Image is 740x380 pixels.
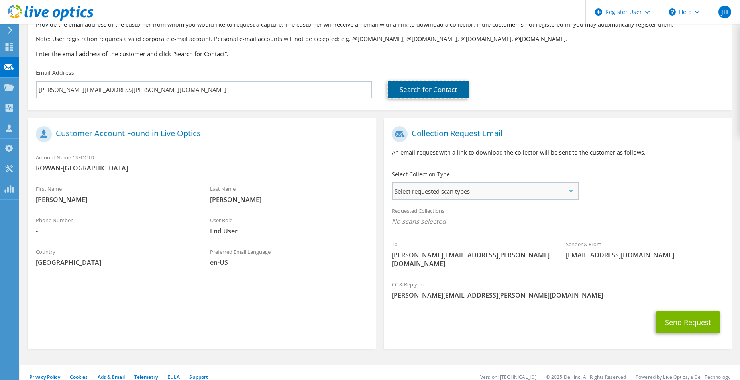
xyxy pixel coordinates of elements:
[210,195,368,204] span: [PERSON_NAME]
[656,311,720,333] button: Send Request
[36,126,364,142] h1: Customer Account Found in Live Optics
[393,183,578,199] span: Select requested scan types
[718,6,731,18] span: JH
[202,243,376,271] div: Preferred Email Language
[384,236,558,272] div: To
[36,164,368,172] span: ROWAN-[GEOGRAPHIC_DATA]
[36,20,724,29] p: Provide the email address of the customer from whom you would like to request a capture. The cust...
[392,217,724,226] span: No scans selected
[202,212,376,239] div: User Role
[36,195,194,204] span: [PERSON_NAME]
[36,35,724,43] p: Note: User registration requires a valid corporate e-mail account. Personal e-mail accounts will ...
[558,236,732,263] div: Sender & From
[36,227,194,235] span: -
[392,170,450,178] label: Select Collection Type
[392,291,724,300] span: [PERSON_NAME][EMAIL_ADDRESS][PERSON_NAME][DOMAIN_NAME]
[28,180,202,208] div: First Name
[384,276,732,304] div: CC & Reply To
[210,258,368,267] span: en-US
[28,243,202,271] div: Country
[210,227,368,235] span: End User
[388,81,469,98] a: Search for Contact
[28,149,376,176] div: Account Name / SFDC ID
[28,212,202,239] div: Phone Number
[669,8,676,16] svg: \n
[36,49,724,58] h3: Enter the email address of the customer and click “Search for Contact”.
[392,251,550,268] span: [PERSON_NAME][EMAIL_ADDRESS][PERSON_NAME][DOMAIN_NAME]
[202,180,376,208] div: Last Name
[36,69,74,77] label: Email Address
[36,258,194,267] span: [GEOGRAPHIC_DATA]
[392,148,724,157] p: An email request with a link to download the collector will be sent to the customer as follows.
[392,126,720,142] h1: Collection Request Email
[384,202,732,232] div: Requested Collections
[566,251,724,259] span: [EMAIL_ADDRESS][DOMAIN_NAME]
